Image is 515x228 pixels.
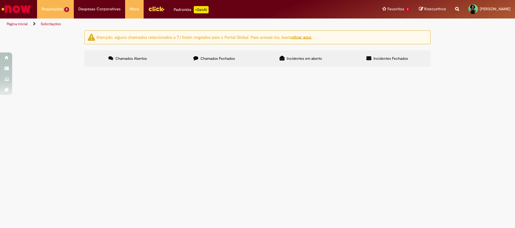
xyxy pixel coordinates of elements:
span: [PERSON_NAME] [480,6,510,12]
a: Solicitações [41,22,61,26]
img: ServiceNow [1,3,32,15]
a: Página inicial [7,22,28,26]
ul: Trilhas de página [5,18,339,30]
p: +GenAi [194,6,209,13]
span: Incidentes em aberto [287,56,322,61]
div: Padroniza [174,6,209,13]
span: Requisições [42,6,63,12]
a: Rascunhos [419,6,446,12]
span: Chamados Fechados [200,56,235,61]
span: More [130,6,139,12]
span: Chamados Abertos [115,56,147,61]
a: clicar aqui. [292,34,312,40]
span: Favoritos [387,6,404,12]
ng-bind-html: Atenção: alguns chamados relacionados a T.I foram migrados para o Portal Global. Para acessá-los,... [96,34,312,40]
span: Despesas Corporativas [78,6,121,12]
span: 5 [64,7,69,12]
span: Incidentes Fechados [373,56,408,61]
span: 1 [405,7,410,12]
img: click_logo_yellow_360x200.png [148,4,165,13]
span: Rascunhos [424,6,446,12]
